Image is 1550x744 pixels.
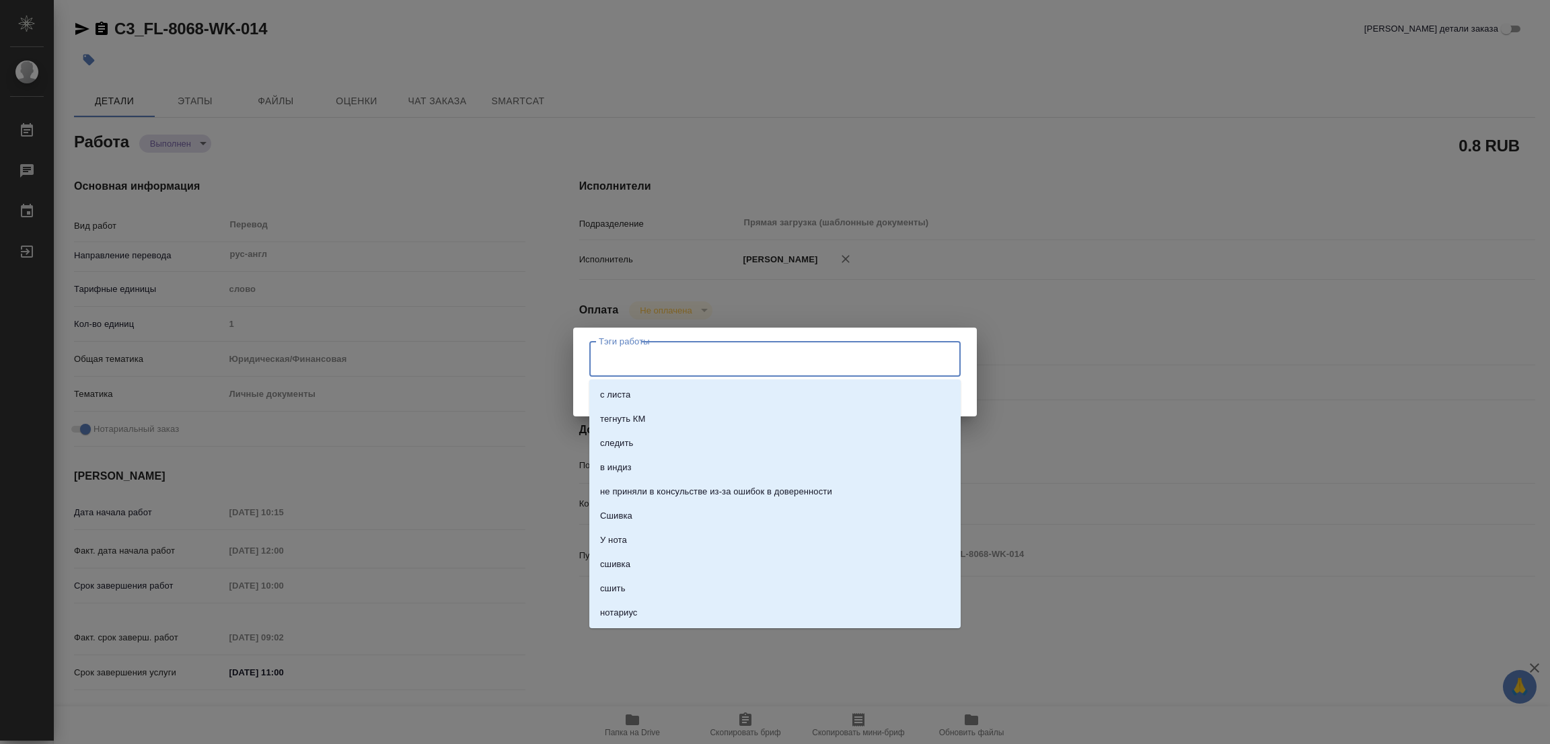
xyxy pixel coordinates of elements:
p: следить [600,437,633,450]
p: в индиз [600,461,632,474]
p: не приняли в консульстве из-за ошибок в доверенности [600,485,832,498]
p: Сшивка [600,509,632,523]
p: тегнуть КМ [600,412,645,426]
p: сшить [600,582,626,595]
p: с листа [600,388,630,402]
p: сшивка [600,558,630,571]
p: нотариус [600,606,637,620]
p: У нота [600,533,627,547]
